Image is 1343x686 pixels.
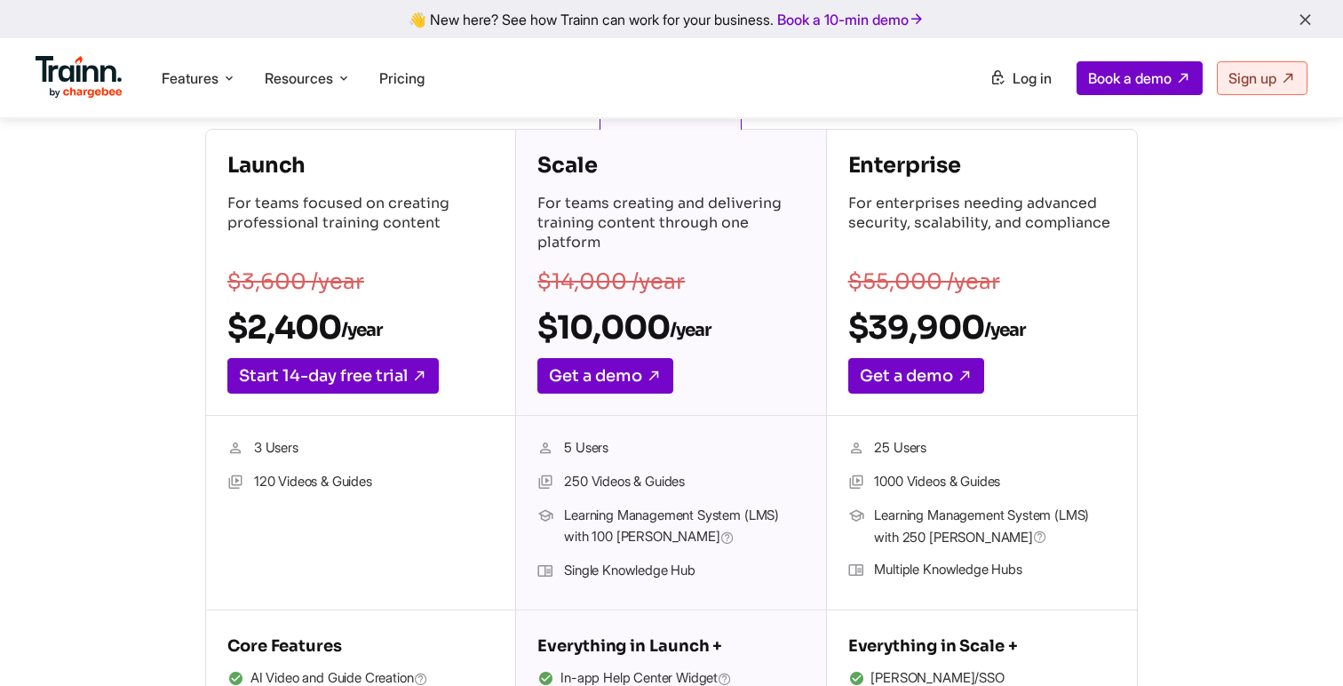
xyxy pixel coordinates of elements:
a: Start 14-day free trial [227,358,439,394]
h5: Everything in Launch + [537,632,804,660]
h4: Launch [227,151,494,179]
h2: $10,000 [537,307,804,347]
s: $3,600 /year [227,268,364,295]
a: Book a demo [1077,61,1203,95]
sub: /year [984,319,1025,341]
span: Log in [1013,69,1052,87]
li: 25 Users [848,437,1116,460]
li: 1000 Videos & Guides [848,471,1116,494]
li: 250 Videos & Guides [537,471,804,494]
iframe: Chat Widget [1254,601,1343,686]
img: Trainn Logo [36,56,123,99]
sub: /year [670,319,711,341]
h5: Everything in Scale + [848,632,1116,660]
span: Book a demo [1088,69,1172,87]
li: 120 Videos & Guides [227,471,494,494]
h4: Enterprise [848,151,1116,179]
p: For teams creating and delivering training content through one platform [537,194,804,256]
span: Learning Management System (LMS) with 250 [PERSON_NAME] [874,505,1115,548]
a: Sign up [1217,61,1307,95]
h2: $2,400 [227,307,494,347]
p: For teams focused on creating professional training content [227,194,494,256]
li: Single Knowledge Hub [537,560,804,583]
span: Resources [265,68,333,88]
a: Book a 10-min demo [774,7,928,32]
sub: /year [341,319,382,341]
h2: $39,900 [848,307,1116,347]
p: For enterprises needing advanced security, scalability, and compliance [848,194,1116,256]
li: 5 Users [537,437,804,460]
h4: Scale [537,151,804,179]
a: Log in [979,62,1062,94]
li: Multiple Knowledge Hubs [848,559,1116,582]
a: Get a demo [537,358,673,394]
span: Sign up [1228,69,1276,87]
span: Learning Management System (LMS) with 100 [PERSON_NAME] [564,505,804,549]
a: Get a demo [848,358,984,394]
div: 👋 New here? See how Trainn can work for your business. [11,11,1332,28]
a: Pricing [379,69,425,87]
span: Features [162,68,219,88]
s: $55,000 /year [848,268,1000,295]
h5: Core Features [227,632,494,660]
li: 3 Users [227,437,494,460]
s: $14,000 /year [537,268,685,295]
